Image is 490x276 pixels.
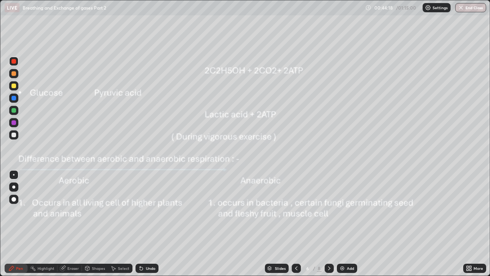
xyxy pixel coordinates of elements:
div: Eraser [67,266,79,270]
img: end-class-cross [458,5,464,11]
div: Select [118,266,129,270]
div: Shapes [92,266,105,270]
div: / [313,266,315,271]
div: Undo [146,266,155,270]
div: Pen [16,266,23,270]
div: More [474,266,483,270]
p: Breathing and Exchange of gases Part 2 [23,5,106,11]
p: Settings [433,6,448,10]
img: class-settings-icons [425,5,431,11]
div: 6 [304,266,312,271]
div: Highlight [38,266,54,270]
div: 8 [317,265,322,272]
button: End Class [455,3,486,12]
p: LIVE [7,5,17,11]
div: Add [347,266,354,270]
div: Slides [275,266,286,270]
img: add-slide-button [339,265,345,271]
